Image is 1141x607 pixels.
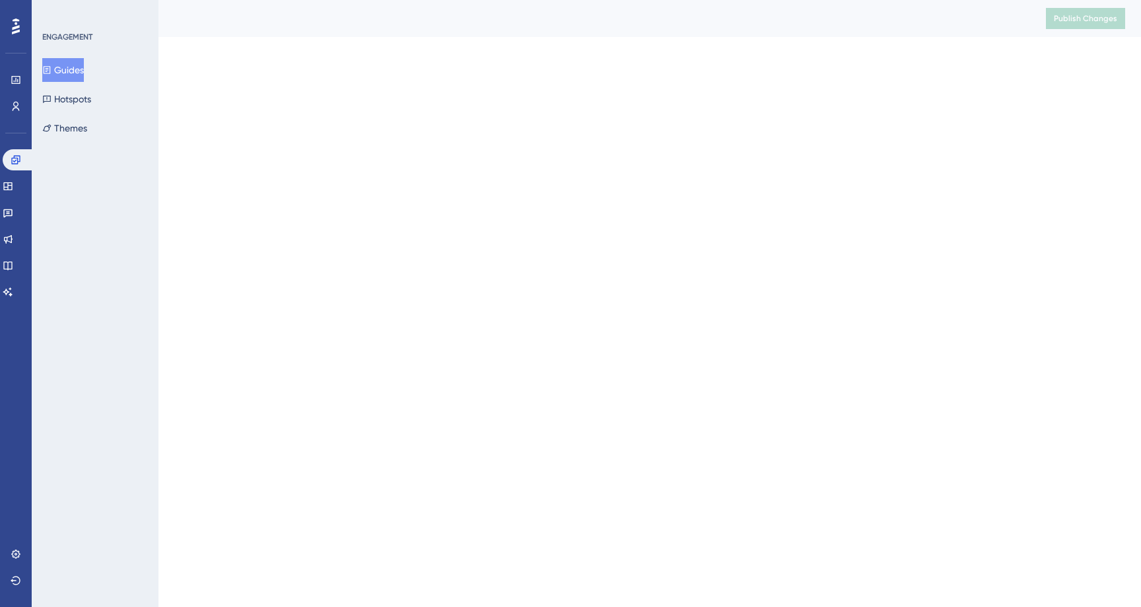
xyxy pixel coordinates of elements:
[42,87,91,111] button: Hotspots
[42,116,87,140] button: Themes
[42,32,92,42] div: ENGAGEMENT
[1054,13,1117,24] span: Publish Changes
[1046,8,1125,29] button: Publish Changes
[42,58,84,82] button: Guides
